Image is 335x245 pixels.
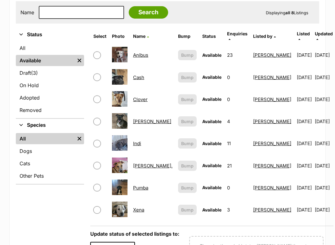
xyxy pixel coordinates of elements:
span: (3) [31,69,38,77]
a: Cats [16,158,84,169]
span: Bump [181,52,194,58]
a: Remove filter [75,55,84,66]
td: [DATE] [315,44,333,66]
td: [DATE] [315,89,333,110]
td: 0 [225,89,250,110]
a: Remove filter [75,133,84,144]
a: [PERSON_NAME] [253,207,291,213]
a: [PERSON_NAME] [133,118,171,124]
td: [DATE] [294,44,314,66]
span: Available [202,163,221,168]
a: Cash [133,74,144,80]
button: Status [16,31,84,39]
a: Indi [133,140,141,146]
td: [DATE] [294,199,314,220]
td: [DATE] [294,67,314,88]
a: [PERSON_NAME]. [133,163,172,169]
span: Name [133,33,145,39]
a: [PERSON_NAME] [253,140,291,146]
div: Species [16,132,84,184]
span: Listed [297,31,310,36]
td: [DATE] [315,133,333,154]
span: translation missing: en.admin.listings.index.attributes.enquiries [227,31,248,36]
span: Bump [181,163,194,169]
span: Listed by [253,33,272,39]
span: Bump [181,207,194,213]
span: Available [202,74,221,80]
a: Clover [133,96,148,102]
a: Pumba [133,185,148,191]
a: [PERSON_NAME] [253,74,291,80]
a: Listed [297,31,310,41]
td: [DATE] [294,89,314,110]
button: Bump [178,72,197,82]
button: Bump [178,116,197,127]
td: 4 [225,111,250,132]
a: Enquiries [227,31,248,41]
button: Bump [178,138,197,149]
a: [PERSON_NAME] [253,96,291,102]
a: Dogs [16,145,84,157]
td: [DATE] [294,111,314,132]
a: Draft [16,67,84,78]
button: Bump [178,161,197,171]
th: Select [91,29,109,44]
button: Species [16,121,84,129]
td: [DATE] [294,133,314,154]
button: Bump [178,50,197,60]
span: Displaying Listings [266,10,308,15]
input: Search [129,6,168,19]
td: [DATE] [294,155,314,176]
td: [DATE] [315,67,333,88]
a: Other Pets [16,170,84,181]
a: Name [133,33,149,39]
a: All [16,42,84,54]
span: Bump [181,74,194,81]
span: Available [202,185,221,190]
span: Available [202,119,221,124]
button: Bump [178,94,197,105]
span: Bump [181,96,194,103]
th: Status [200,29,224,44]
a: [PERSON_NAME] [253,52,291,58]
th: Photo [109,29,130,44]
span: Available [202,96,221,102]
button: Bump [178,205,197,215]
img: Anibus [112,47,127,62]
span: Available [202,141,221,146]
td: [DATE] [294,177,314,198]
td: 21 [225,155,250,176]
div: Status [16,41,84,118]
label: Update status of selected listings to: [90,231,179,237]
td: 0 [225,67,250,88]
span: Available [202,52,221,58]
a: Anibus [133,52,148,58]
a: Xena [133,207,144,213]
a: All [16,133,75,144]
a: Available [16,55,75,66]
button: Bump [178,183,197,193]
span: Available [202,207,221,212]
span: Updated [315,31,333,36]
td: [DATE] [315,177,333,198]
a: Removed [16,105,84,116]
td: 3 [225,199,250,220]
td: 0 [225,177,250,198]
a: [PERSON_NAME] [253,118,291,124]
a: [PERSON_NAME] [253,185,291,191]
a: On Hold [16,80,84,91]
span: Bump [181,185,194,191]
td: 11 [225,133,250,154]
td: 23 [225,44,250,66]
td: [DATE] [315,111,333,132]
a: Listed by [253,33,276,39]
td: [DATE] [315,155,333,176]
a: Updated [315,31,333,41]
a: [PERSON_NAME] [253,163,291,169]
label: Name [20,10,34,15]
a: Adopted [16,92,84,103]
td: [DATE] [315,199,333,220]
th: Bump [176,29,199,44]
span: Bump [181,140,194,147]
span: Bump [181,118,194,125]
